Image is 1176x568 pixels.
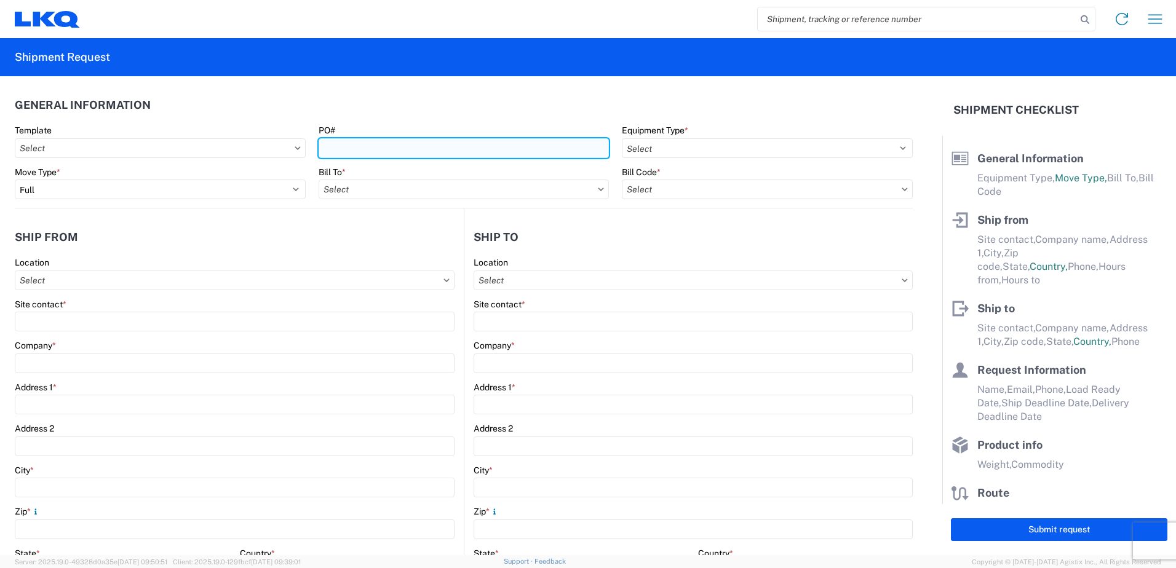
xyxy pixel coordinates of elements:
span: City, [983,336,1004,347]
span: Zip code, [1004,336,1046,347]
input: Shipment, tracking or reference number [758,7,1076,31]
span: City, [983,247,1004,259]
input: Select [319,179,610,199]
span: Product info [977,438,1043,451]
span: Company name, [1035,234,1110,245]
span: State, [1046,336,1073,347]
label: Address 2 [15,423,54,434]
span: Equipment Type, [977,172,1055,184]
label: Equipment Type [622,125,688,136]
input: Select [15,138,306,158]
span: Company name, [1035,322,1110,334]
h2: Shipment Request [15,50,110,65]
label: Zip [15,506,41,517]
label: Address 1 [15,382,57,393]
span: Ship from [977,213,1028,226]
span: [DATE] 09:50:51 [117,558,167,566]
span: Commodity [1011,459,1064,470]
span: Phone, [1035,384,1066,395]
h2: Ship to [474,231,518,243]
label: Country [698,548,733,559]
a: Feedback [534,558,566,565]
label: Company [474,340,515,351]
label: State [15,548,40,559]
label: State [474,548,499,559]
span: Site contact, [977,322,1035,334]
label: Site contact [474,299,525,310]
span: Hours to [1001,274,1040,286]
button: Submit request [951,518,1167,541]
span: Client: 2025.19.0-129fbcf [173,558,301,566]
input: Select [15,270,455,290]
label: Site contact [15,299,66,310]
span: Weight, [977,459,1011,470]
span: Phone [1111,336,1140,347]
label: Country [240,548,275,559]
input: Select [474,270,913,290]
span: General Information [977,152,1084,165]
a: Support [504,558,534,565]
span: Country, [1073,336,1111,347]
label: Location [474,257,508,268]
span: Server: 2025.19.0-49328d0a35e [15,558,167,566]
label: Company [15,340,56,351]
label: PO# [319,125,335,136]
span: Bill To, [1107,172,1138,184]
h2: General Information [15,99,151,111]
span: Email, [1007,384,1035,395]
span: Route [977,486,1009,499]
span: Move Type, [1055,172,1107,184]
label: Location [15,257,49,268]
label: City [15,465,34,476]
span: Request Information [977,363,1086,376]
label: Address 2 [474,423,513,434]
label: City [474,465,493,476]
span: Name, [977,384,1007,395]
span: Copyright © [DATE]-[DATE] Agistix Inc., All Rights Reserved [972,556,1161,567]
span: [DATE] 09:39:01 [251,558,301,566]
label: Address 1 [474,382,515,393]
span: Ship to [977,302,1015,315]
h2: Ship from [15,231,78,243]
span: Country, [1030,261,1068,272]
span: State, [1003,261,1030,272]
h2: Shipment Checklist [953,103,1079,117]
label: Zip [474,506,499,517]
span: Ship Deadline Date, [1001,397,1092,409]
label: Bill Code [622,167,661,178]
span: Phone, [1068,261,1099,272]
label: Move Type [15,167,60,178]
label: Bill To [319,167,346,178]
span: Site contact, [977,234,1035,245]
input: Select [622,179,913,199]
label: Template [15,125,52,136]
